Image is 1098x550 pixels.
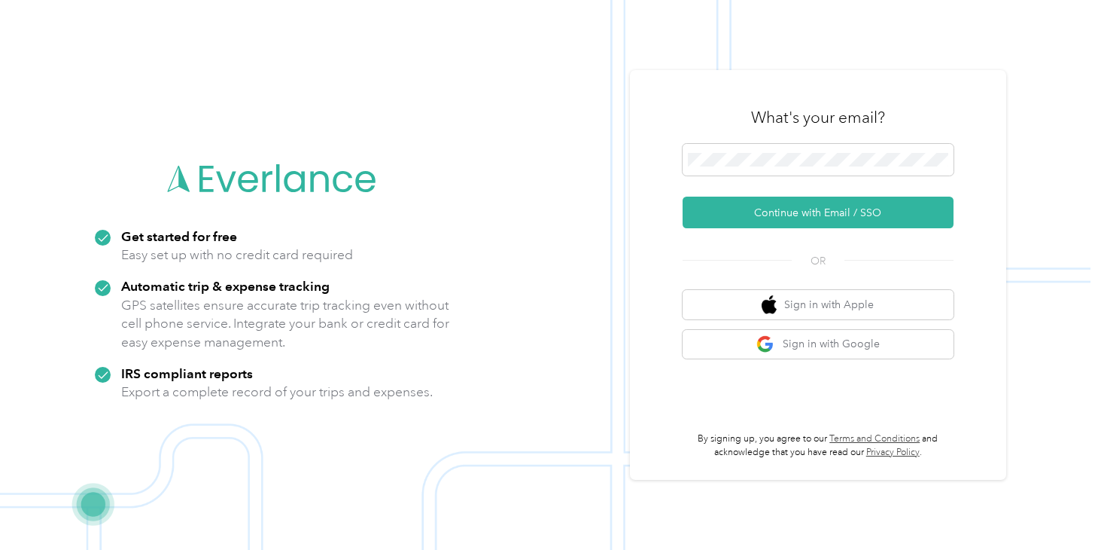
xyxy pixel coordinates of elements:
[121,246,353,264] p: Easy set up with no credit card required
[829,433,920,445] a: Terms and Conditions
[1014,466,1098,550] iframe: Everlance-gr Chat Button Frame
[683,197,954,228] button: Continue with Email / SSO
[751,107,885,128] h3: What's your email?
[121,365,253,381] strong: IRS compliant reports
[762,295,777,314] img: apple logo
[792,253,844,269] span: OR
[683,290,954,319] button: apple logoSign in with Apple
[683,432,954,459] p: By signing up, you agree to our and acknowledge that you have read our .
[121,278,330,294] strong: Automatic trip & expense tracking
[121,383,433,402] p: Export a complete record of your trips and expenses.
[121,296,450,352] p: GPS satellites ensure accurate trip tracking even without cell phone service. Integrate your bank...
[683,330,954,359] button: google logoSign in with Google
[121,228,237,244] strong: Get started for free
[866,447,920,458] a: Privacy Policy
[756,335,775,354] img: google logo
